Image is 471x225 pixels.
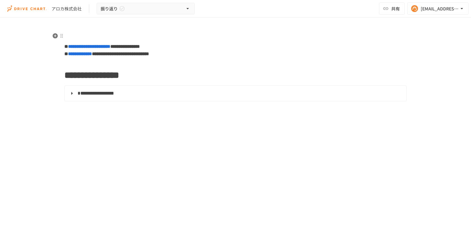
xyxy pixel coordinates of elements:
[97,3,195,15] button: 振り返り
[421,5,459,13] div: [EMAIL_ADDRESS][DOMAIN_NAME]
[52,6,82,12] div: アロカ株式会社
[391,5,400,12] span: 共有
[379,2,405,15] button: 共有
[101,5,118,13] span: 振り返り
[7,4,47,13] img: i9VDDS9JuLRLX3JIUyK59LcYp6Y9cayLPHs4hOxMB9W
[407,2,469,15] button: [EMAIL_ADDRESS][DOMAIN_NAME]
